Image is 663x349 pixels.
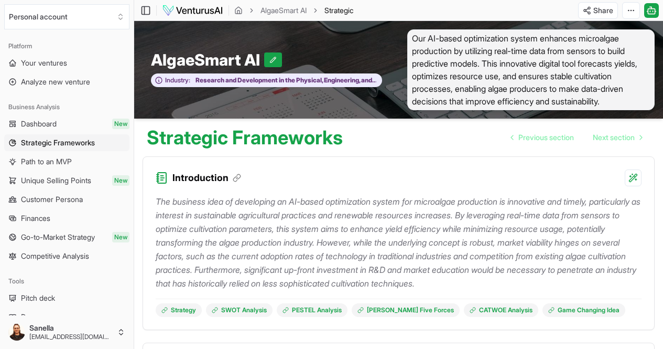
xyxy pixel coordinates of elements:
[503,127,650,148] nav: pagination
[21,119,57,129] span: Dashboard
[156,195,642,290] p: The business idea of developing an AI-based optimization system for microalgae production is inno...
[29,323,113,333] span: Sanella
[4,73,129,90] a: Analyze new venture
[4,134,129,151] a: Strategic Frameworks
[151,50,264,69] span: AlgaeSmart AI
[21,213,50,224] span: Finances
[518,132,574,143] span: Previous section
[172,171,241,185] h3: Introduction
[503,127,582,148] a: Go to previous page
[542,303,625,317] a: Game Changing Idea
[21,58,67,68] span: Your ventures
[21,251,89,261] span: Competitive Analysis
[4,115,129,132] a: DashboardNew
[277,303,347,317] a: PESTEL Analysis
[584,127,650,148] a: Go to next page
[4,248,129,265] a: Competitive Analysis
[352,303,460,317] a: [PERSON_NAME] Five Forces
[464,303,538,317] a: CATWOE Analysis
[21,175,91,186] span: Unique Selling Points
[4,229,129,246] a: Go-to-Market StrategyNew
[206,303,273,317] a: SWOT Analysis
[21,293,55,303] span: Pitch deck
[156,303,202,317] a: Strategy
[21,194,83,205] span: Customer Persona
[4,38,129,55] div: Platform
[4,99,129,115] div: Business Analysis
[21,312,56,322] span: Resources
[4,320,129,345] button: Sanella[EMAIL_ADDRESS][DOMAIN_NAME]
[260,5,307,16] a: AlgaeSmart AI
[21,77,90,87] span: Analyze new venture
[4,153,129,170] a: Path to an MVP
[4,273,129,290] div: Tools
[112,232,129,242] span: New
[21,156,72,167] span: Path to an MVP
[147,127,343,148] h1: Strategic Frameworks
[234,5,353,16] nav: breadcrumb
[4,309,129,325] a: Resources
[593,5,613,16] span: Share
[151,73,382,88] button: Industry:Research and Development in the Physical, Engineering, and Life Sciences
[324,5,353,16] span: Strategic
[162,4,223,17] img: logo
[4,191,129,208] a: Customer Persona
[578,2,618,19] button: Share
[21,138,95,148] span: Strategic Frameworks
[4,172,129,189] a: Unique Selling PointsNew
[4,290,129,306] a: Pitch deck
[407,29,655,110] span: Our AI-based optimization system enhances microalgae production by utilizing real-time data from ...
[112,175,129,186] span: New
[165,76,190,84] span: Industry:
[4,4,129,29] button: Select an organization
[190,76,376,84] span: Research and Development in the Physical, Engineering, and Life Sciences
[29,333,113,341] span: [EMAIL_ADDRESS][DOMAIN_NAME]
[8,324,25,341] img: ACg8ocI9uv5-HAc6iEB7PVghvWyLYfA09CHv0qvPMNbNsbIydj18w6w=s96-c
[4,210,129,227] a: Finances
[593,132,635,143] span: Next section
[112,119,129,129] span: New
[4,55,129,71] a: Your ventures
[21,232,95,242] span: Go-to-Market Strategy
